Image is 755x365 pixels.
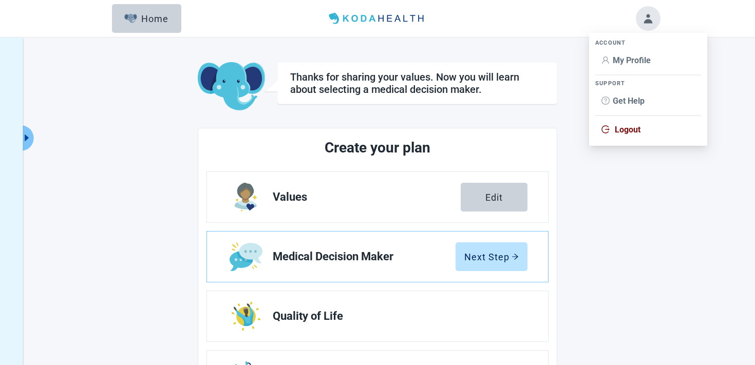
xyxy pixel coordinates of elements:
span: Logout [615,125,640,135]
button: Toggle account menu [636,6,660,31]
span: Quality of Life [273,310,519,322]
img: Koda Elephant [198,62,265,111]
div: ACCOUNT [595,39,701,47]
button: Next Steparrow-right [456,242,527,271]
span: question-circle [601,97,610,105]
div: SUPPORT [595,80,701,87]
div: Next Step [464,252,519,262]
span: arrow-right [512,253,519,260]
div: Home [124,13,168,24]
img: Elephant [124,14,137,23]
span: logout [601,125,610,133]
img: Koda Health [325,10,430,27]
span: Medical Decision Maker [273,251,456,263]
span: Values [273,191,461,203]
a: Edit Medical Decision Maker section [207,232,548,282]
button: ElephantHome [112,4,181,33]
span: user [601,56,610,64]
a: Edit Quality of Life section [207,291,548,341]
div: Thanks for sharing your values. Now you will learn about selecting a medical decision maker. [290,71,544,95]
a: Edit Values section [207,172,548,222]
ul: Account menu [589,33,707,146]
button: Expand menu [21,125,34,151]
div: Edit [485,192,503,202]
span: Get Help [613,96,645,106]
h2: Create your plan [245,137,510,159]
button: Edit [461,183,527,212]
span: caret-right [22,133,32,143]
span: My Profile [613,55,651,65]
